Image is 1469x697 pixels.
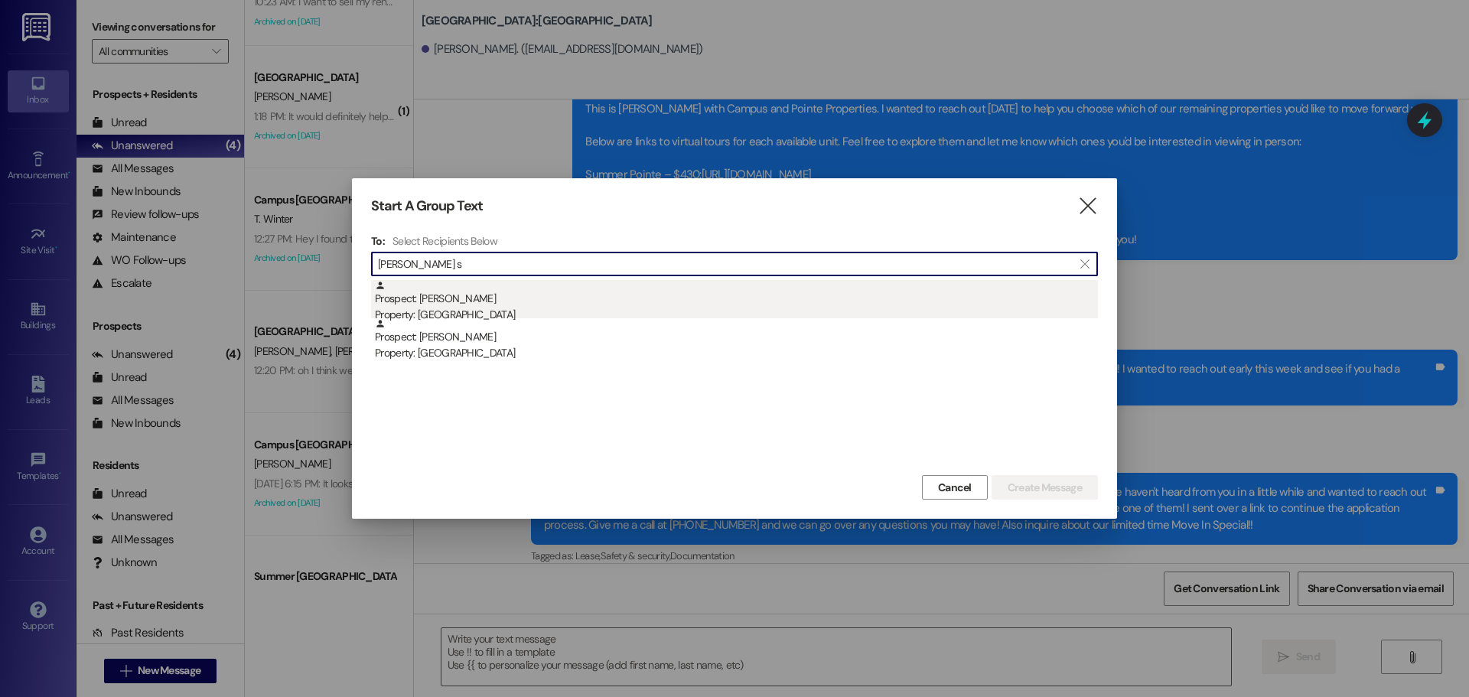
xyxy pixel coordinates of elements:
[375,280,1098,324] div: Prospect: [PERSON_NAME]
[992,475,1098,500] button: Create Message
[375,307,1098,323] div: Property: [GEOGRAPHIC_DATA]
[392,234,497,248] h4: Select Recipients Below
[1077,198,1098,214] i: 
[371,280,1098,318] div: Prospect: [PERSON_NAME]Property: [GEOGRAPHIC_DATA]
[375,318,1098,362] div: Prospect: [PERSON_NAME]
[1008,480,1082,496] span: Create Message
[938,480,972,496] span: Cancel
[371,234,385,248] h3: To:
[371,318,1098,357] div: Prospect: [PERSON_NAME]Property: [GEOGRAPHIC_DATA]
[378,253,1073,275] input: Search for any contact or apartment
[371,197,483,215] h3: Start A Group Text
[1080,258,1089,270] i: 
[922,475,988,500] button: Cancel
[375,345,1098,361] div: Property: [GEOGRAPHIC_DATA]
[1073,252,1097,275] button: Clear text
